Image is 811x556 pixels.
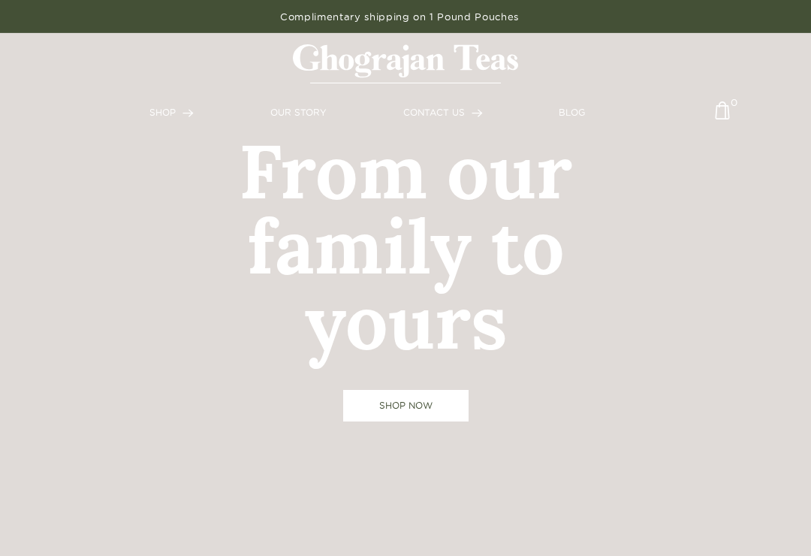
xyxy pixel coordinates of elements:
[559,106,585,119] a: BLOG
[715,101,730,131] a: 0
[403,107,465,117] span: CONTACT US
[270,106,327,119] a: OUR STORY
[472,109,483,117] img: forward-arrow.svg
[293,44,518,83] img: logo-matt.svg
[403,106,483,119] a: CONTACT US
[731,95,737,102] span: 0
[161,134,650,360] h1: From our family to yours
[149,106,194,119] a: SHOP
[715,101,730,131] img: cart-icon-matt.svg
[182,109,194,117] img: forward-arrow.svg
[149,107,176,117] span: SHOP
[343,390,469,422] a: SHOP NOW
